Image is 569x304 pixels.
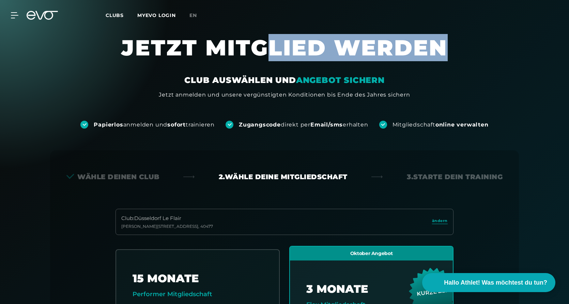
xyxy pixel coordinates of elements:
[167,121,186,128] strong: sofort
[121,224,213,229] div: [PERSON_NAME][STREET_ADDRESS] , 40477
[189,12,197,18] span: en
[296,75,385,85] em: ANGEBOT SICHERN
[407,172,503,182] div: 3. Starte dein Training
[435,121,489,128] strong: online verwalten
[159,91,410,99] div: Jetzt anmelden und unsere vergünstigten Konditionen bis Ende des Jahres sichern
[94,121,215,129] div: anmelden und trainieren
[121,215,213,222] div: Club : Düsseldorf Le Flair
[432,218,448,224] span: ändern
[432,218,448,226] a: ändern
[189,12,205,19] a: en
[239,121,281,128] strong: Zugangscode
[106,12,137,18] a: Clubs
[94,121,123,128] strong: Papierlos
[184,75,384,86] div: CLUB AUSWÄHLEN UND
[422,273,555,292] button: Hallo Athlet! Was möchtest du tun?
[106,12,124,18] span: Clubs
[219,172,348,182] div: 2. Wähle deine Mitgliedschaft
[239,121,368,129] div: direkt per erhalten
[80,34,489,75] h1: JETZT MITGLIED WERDEN
[137,12,176,18] a: MYEVO LOGIN
[444,278,547,287] span: Hallo Athlet! Was möchtest du tun?
[310,121,343,128] strong: Email/sms
[393,121,489,129] div: Mitgliedschaft
[66,172,159,182] div: Wähle deinen Club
